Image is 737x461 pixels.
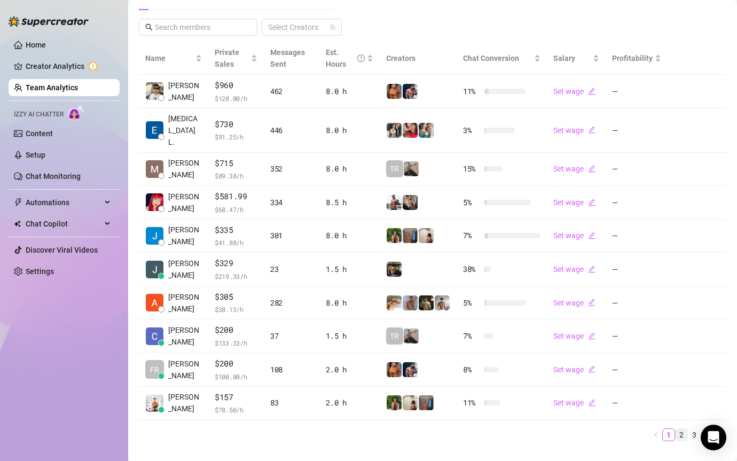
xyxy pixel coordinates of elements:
a: Team Analytics [26,83,78,92]
span: edit [588,126,595,134]
div: 8.5 h [326,197,373,208]
div: Est. Hours [326,46,365,70]
a: Set wageedit [553,231,595,240]
span: edit [588,199,595,206]
a: Home [26,41,46,49]
input: Search members [155,21,242,33]
span: $ 38.13 /h [215,304,257,315]
li: 3 [688,428,701,441]
td: — [606,75,668,108]
th: Name [139,42,208,75]
span: $960 [215,79,257,92]
span: search [145,24,153,31]
span: edit [588,232,595,239]
span: 38 % [463,263,480,275]
img: Nathan [387,262,402,277]
span: [PERSON_NAME] [168,157,202,181]
div: Open Intercom Messenger [701,425,726,450]
span: edit [588,165,595,173]
span: $ 133.33 /h [215,338,257,348]
img: Zaddy [419,123,434,138]
span: TR [390,163,399,175]
img: Zac [387,295,402,310]
a: Set wageedit [553,399,595,407]
span: [PERSON_NAME] [168,324,202,348]
td: — [606,319,668,353]
img: Joey [403,295,418,310]
td: — [606,286,668,320]
td: — [606,220,668,253]
a: Set wageedit [553,126,595,135]
img: Adrian Custodio [146,294,163,311]
div: 8.0 h [326,124,373,136]
span: FR [150,364,159,376]
img: aussieboy_j [435,295,450,310]
span: Automations [26,194,101,211]
span: $200 [215,357,257,370]
div: 8.0 h [326,163,373,175]
span: $157 [215,391,257,404]
th: Creators [380,42,457,75]
button: left [649,428,662,441]
img: Axel [403,84,418,99]
span: [PERSON_NAME] [168,358,202,381]
img: LC [404,329,419,343]
img: Rick Gino Tarce… [146,82,163,100]
a: Set wageedit [553,332,595,340]
span: $ 91.25 /h [215,131,257,142]
a: Set wageedit [553,198,595,207]
img: Axel [403,362,418,377]
span: [PERSON_NAME] [168,257,202,281]
td: — [606,153,668,186]
a: 2 [676,429,687,441]
img: Exon Locsin [146,121,163,139]
img: JG [387,362,402,377]
span: $ 219.33 /h [215,271,257,282]
span: Profitability [612,54,653,62]
span: 15 % [463,163,480,175]
span: [PERSON_NAME] [168,191,202,214]
img: Nathaniel [387,395,402,410]
span: $ 41.88 /h [215,237,257,248]
img: Katy [387,123,402,138]
div: 282 [270,297,313,309]
li: Previous Page [649,428,662,441]
span: Chat Conversion [463,54,519,62]
a: Setup [26,151,45,159]
img: Vanessa [403,123,418,138]
img: Charmaine Javil… [146,327,163,345]
div: 83 [270,397,313,409]
img: Ralphy [403,395,418,410]
a: 1 [663,429,675,441]
span: [PERSON_NAME] [168,291,202,315]
td: — [606,186,668,220]
td: — [606,108,668,153]
a: Creator Analytics exclamation-circle [26,58,111,75]
img: JG [387,84,402,99]
div: 301 [270,230,313,241]
a: Set wageedit [553,365,595,374]
span: left [653,432,659,438]
img: George [403,195,418,210]
span: edit [588,365,595,373]
a: Discover Viral Videos [26,246,98,254]
li: 2 [675,428,688,441]
td: — [606,253,668,286]
span: Salary [553,54,575,62]
span: Chat Copilot [26,215,101,232]
span: 11 % [463,85,480,97]
img: Wayne [419,395,434,410]
div: 1.5 h [326,263,373,275]
span: $ 120.00 /h [215,93,257,104]
img: Jeffery Bamba [146,261,163,278]
span: edit [588,265,595,273]
span: edit [588,399,595,407]
div: 462 [270,85,313,97]
a: 3 [688,429,700,441]
span: edit [588,332,595,340]
span: Izzy AI Chatter [14,110,64,120]
a: Set wageedit [553,87,595,96]
span: $329 [215,257,257,270]
span: Private Sales [215,48,239,68]
img: Mary Jane Moren… [146,193,163,211]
